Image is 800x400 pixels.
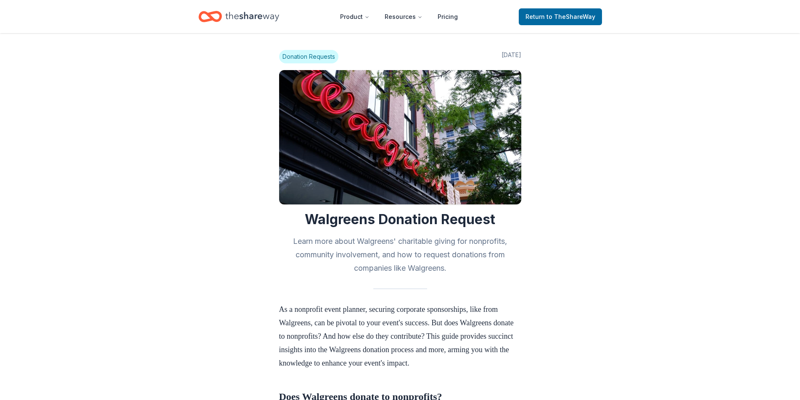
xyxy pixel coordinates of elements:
[378,8,429,25] button: Resources
[502,50,521,63] span: [DATE]
[198,7,279,26] a: Home
[547,13,595,20] span: to TheShareWay
[279,50,338,63] span: Donation Requests
[519,8,602,25] a: Returnto TheShareWay
[333,8,376,25] button: Product
[279,211,521,228] h1: Walgreens Donation Request
[279,303,521,370] p: As a nonprofit event planner, securing corporate sponsorships, like from Walgreens, can be pivota...
[525,12,595,22] span: Return
[431,8,465,25] a: Pricing
[333,7,465,26] nav: Main
[279,70,521,204] img: Image for Walgreens Donation Request
[279,235,521,275] h2: Learn more about Walgreens' charitable giving for nonprofits, community involvement, and how to r...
